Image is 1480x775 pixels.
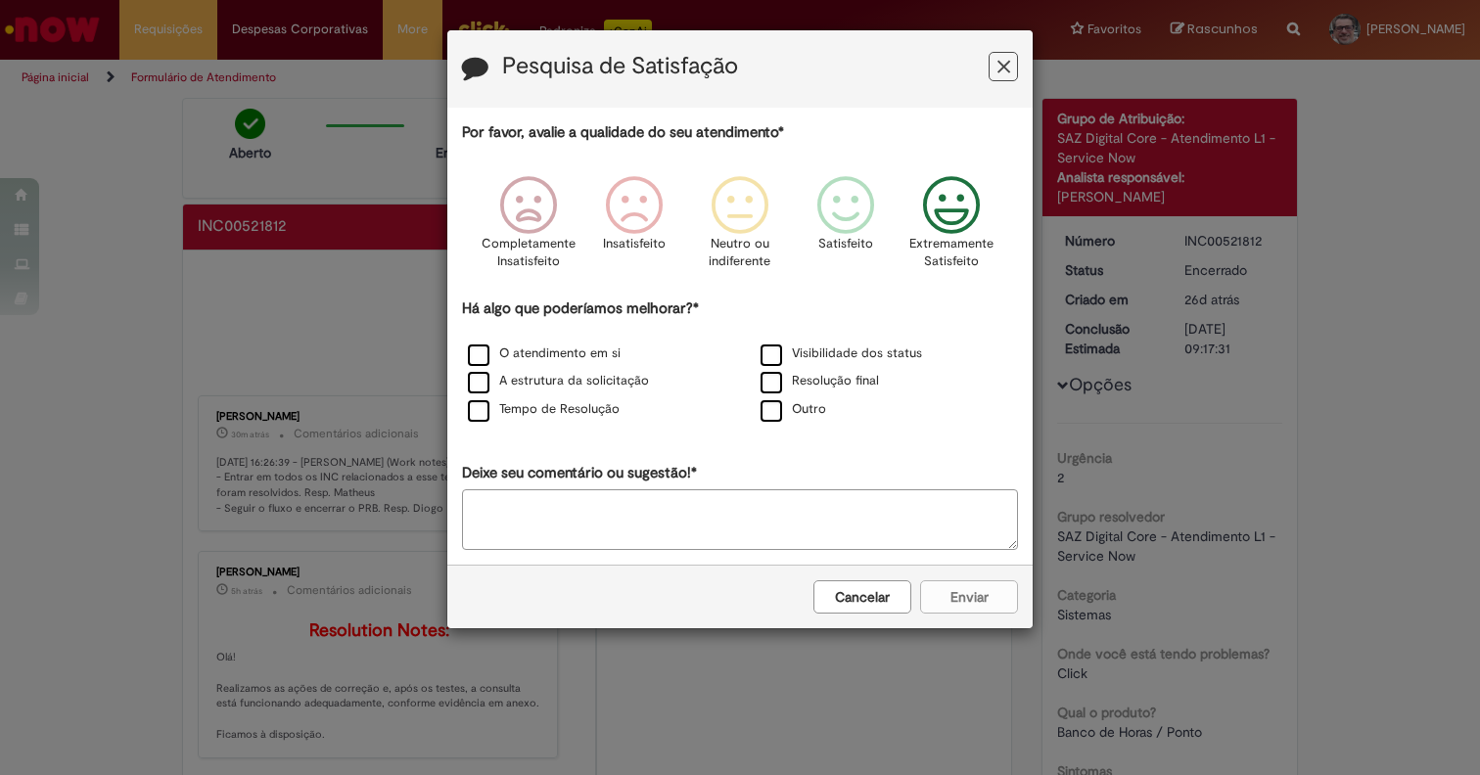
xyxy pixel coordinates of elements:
[462,298,1018,425] div: Há algo que poderíamos melhorar?*
[902,161,1001,296] div: Extremamente Satisfeito
[909,235,994,271] p: Extremamente Satisfeito
[502,54,738,79] label: Pesquisa de Satisfação
[761,372,879,390] label: Resolução final
[603,235,666,253] p: Insatisfeito
[818,235,873,253] p: Satisfeito
[468,344,621,363] label: O atendimento em si
[761,344,922,363] label: Visibilidade dos status
[462,463,697,483] label: Deixe seu comentário ou sugestão!*
[468,372,649,390] label: A estrutura da solicitação
[796,161,896,296] div: Satisfeito
[705,235,775,271] p: Neutro ou indiferente
[761,400,826,419] label: Outro
[482,235,576,271] p: Completamente Insatisfeito
[478,161,578,296] div: Completamente Insatisfeito
[584,161,684,296] div: Insatisfeito
[690,161,790,296] div: Neutro ou indiferente
[462,122,784,143] label: Por favor, avalie a qualidade do seu atendimento*
[813,580,911,614] button: Cancelar
[468,400,620,419] label: Tempo de Resolução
